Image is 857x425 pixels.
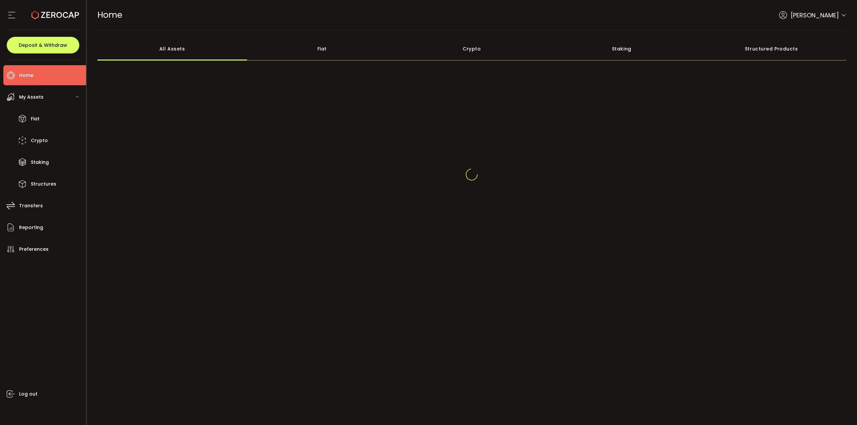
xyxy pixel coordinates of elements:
[19,43,67,47] span: Deposit & Withdraw
[19,223,43,232] span: Reporting
[247,37,397,61] div: Fiat
[19,244,49,254] span: Preferences
[19,389,37,399] span: Log out
[547,37,697,61] div: Staking
[31,136,48,145] span: Crypto
[19,71,33,80] span: Home
[397,37,547,61] div: Crypto
[791,11,839,20] span: [PERSON_NAME]
[19,201,43,211] span: Transfers
[97,37,247,61] div: All Assets
[697,37,847,61] div: Structured Products
[31,179,56,189] span: Structures
[19,92,44,102] span: My Assets
[31,114,40,124] span: Fiat
[97,9,122,21] span: Home
[31,157,49,167] span: Staking
[7,37,79,54] button: Deposit & Withdraw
